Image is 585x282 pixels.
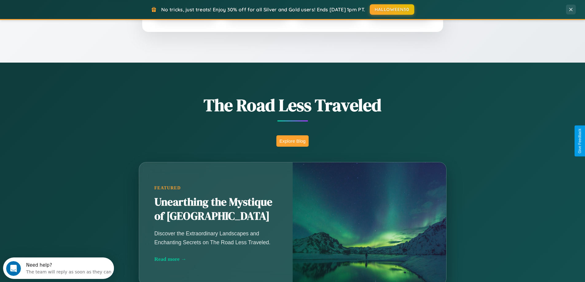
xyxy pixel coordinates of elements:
div: Give Feedback [578,129,582,153]
div: Open Intercom Messenger [2,2,114,19]
div: Featured [154,185,277,191]
span: No tricks, just treats! Enjoy 30% off for all Silver and Gold users! Ends [DATE] 1pm PT. [161,6,365,13]
iframe: Intercom live chat [6,261,21,276]
h1: The Road Less Traveled [108,93,477,117]
div: Need help? [23,5,108,10]
h2: Unearthing the Mystique of [GEOGRAPHIC_DATA] [154,195,277,223]
iframe: Intercom live chat discovery launcher [3,257,114,279]
p: Discover the Extraordinary Landscapes and Enchanting Secrets on The Road Less Traveled. [154,229,277,246]
button: Explore Blog [276,135,309,147]
div: The team will reply as soon as they can [23,10,108,17]
div: Read more → [154,256,277,262]
button: HALLOWEEN30 [370,4,414,15]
